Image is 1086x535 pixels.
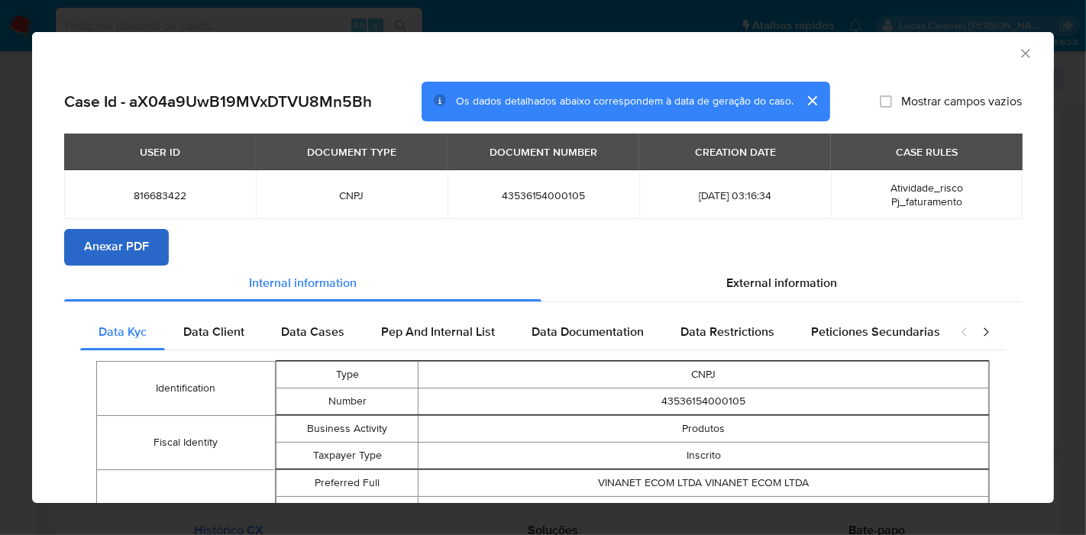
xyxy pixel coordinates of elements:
span: Mostrar campos vazios [901,94,1022,109]
div: CREATION DATE [686,139,785,165]
span: Data Cases [281,323,344,340]
button: Fechar a janela [1018,46,1032,60]
div: Detailed internal info [80,314,945,350]
span: Data Documentation [532,323,644,340]
span: Internal information [249,275,357,292]
span: Data Restrictions [680,323,774,340]
button: Anexar PDF [64,229,169,266]
div: USER ID [131,139,189,165]
span: Os dados detalhados abaixo correspondem à data de geração do caso. [456,94,793,109]
td: Identification [97,362,276,416]
h2: Case Id - aX04a9UwB19MVxDTVU8Mn5Bh [64,92,372,111]
td: VINANET ECOM LTDA VINANET ECOM LTDA [419,470,989,497]
input: Mostrar campos vazios [880,95,892,108]
span: Pj_faturamento [891,194,962,209]
div: closure-recommendation-modal [32,32,1054,503]
td: CNPJ [419,362,989,388]
span: Pep And Internal List [381,323,495,340]
td: Taxpayer Type [276,443,419,469]
td: Legal [276,497,419,524]
td: Type [276,362,419,388]
div: DOCUMENT NUMBER [480,139,606,165]
div: CASE RULES [887,139,967,165]
span: External information [726,275,837,292]
td: Number [276,388,419,415]
span: Anexar PDF [84,230,149,264]
span: 43536154000105 [466,189,621,202]
span: CNPJ [274,189,429,202]
button: cerrar [793,82,830,119]
span: [DATE] 03:16:34 [658,189,813,202]
span: 816683422 [82,189,238,202]
td: Fiscal Identity [97,416,276,470]
td: VINANET ECOM LTDA [419,497,989,524]
td: Business Activity [276,416,419,443]
td: Preferred Full [276,470,419,497]
td: Inscrito [419,443,989,469]
div: DOCUMENT TYPE [298,139,406,165]
span: Data Client [183,323,244,340]
span: Atividade_risco [890,180,963,195]
td: 43536154000105 [419,388,989,415]
span: Data Kyc [99,323,147,340]
span: Peticiones Secundarias [811,323,940,340]
div: Detailed info [64,266,1022,302]
td: Produtos [419,416,989,443]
